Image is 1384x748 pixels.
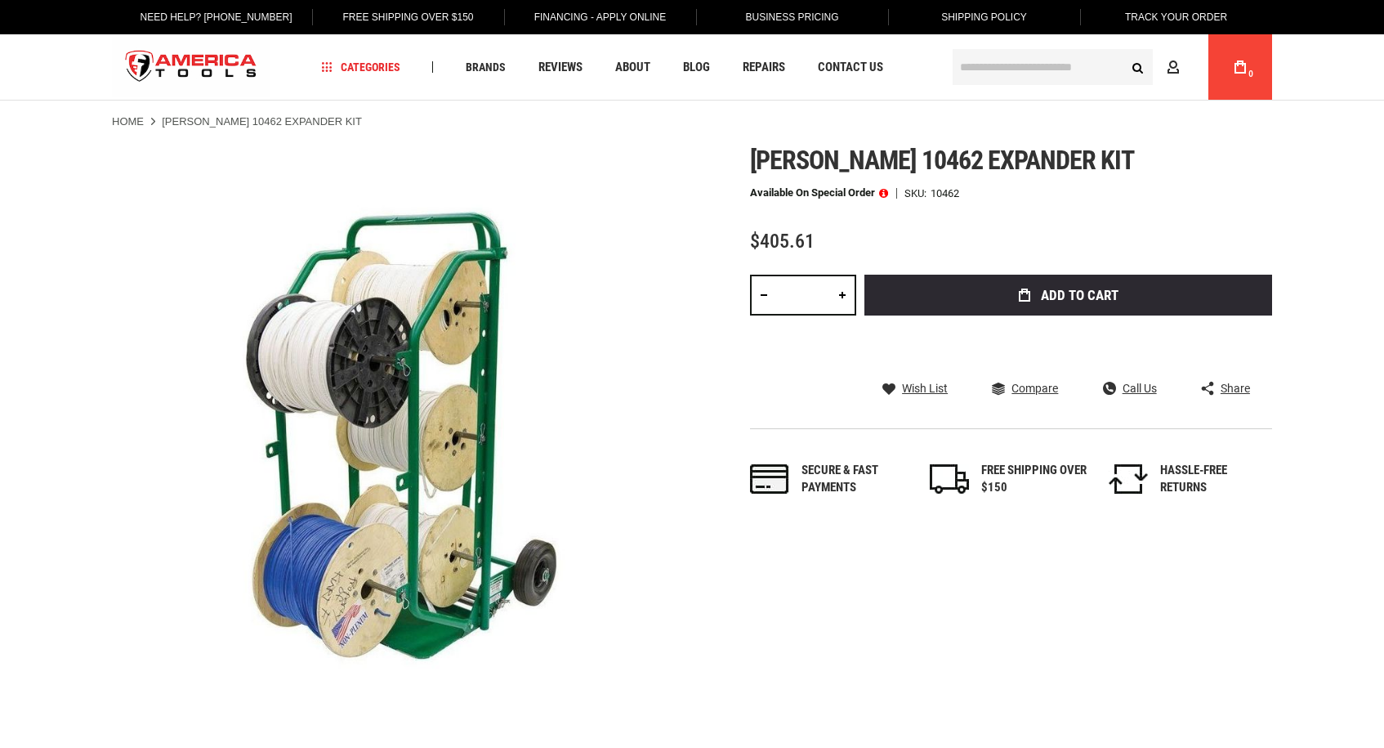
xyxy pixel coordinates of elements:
a: Compare [992,381,1058,396]
span: Categories [322,61,400,73]
img: GREENLEE 10462 EXPANDER KIT [112,146,692,726]
button: Search [1122,52,1153,83]
span: Call Us [1123,383,1157,394]
span: Wish List [902,383,948,394]
span: 0 [1248,69,1253,78]
p: Available on Special Order [750,187,888,199]
a: Home [112,114,144,129]
a: 0 [1225,34,1256,100]
div: HASSLE-FREE RETURNS [1160,462,1266,497]
div: Secure & fast payments [801,462,908,497]
span: $405.61 [750,230,815,253]
button: Add to Cart [864,275,1272,316]
img: shipping [930,464,969,494]
strong: SKU [904,188,931,199]
span: Blog [683,61,710,74]
strong: [PERSON_NAME] 10462 EXPANDER KIT [162,115,362,128]
img: America Tools [112,37,270,98]
a: Blog [676,56,717,78]
a: Reviews [531,56,590,78]
div: 10462 [931,188,959,199]
div: FREE SHIPPING OVER $150 [981,462,1087,497]
span: Contact Us [818,61,883,74]
a: Categories [315,56,408,78]
img: payments [750,464,789,494]
a: Call Us [1103,381,1157,396]
a: Contact Us [810,56,891,78]
a: store logo [112,37,270,98]
img: returns [1109,464,1148,494]
span: Add to Cart [1041,289,1118,302]
span: [PERSON_NAME] 10462 expander kit [750,145,1134,176]
span: Repairs [743,61,785,74]
span: Compare [1011,383,1058,394]
span: Share [1221,383,1250,394]
a: Repairs [735,56,792,78]
span: Shipping Policy [941,11,1027,23]
iframe: Secure express checkout frame [861,320,1275,327]
span: Brands [466,61,506,73]
span: Reviews [538,61,583,74]
a: About [608,56,658,78]
a: Brands [458,56,513,78]
span: About [615,61,650,74]
a: Wish List [882,381,948,396]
